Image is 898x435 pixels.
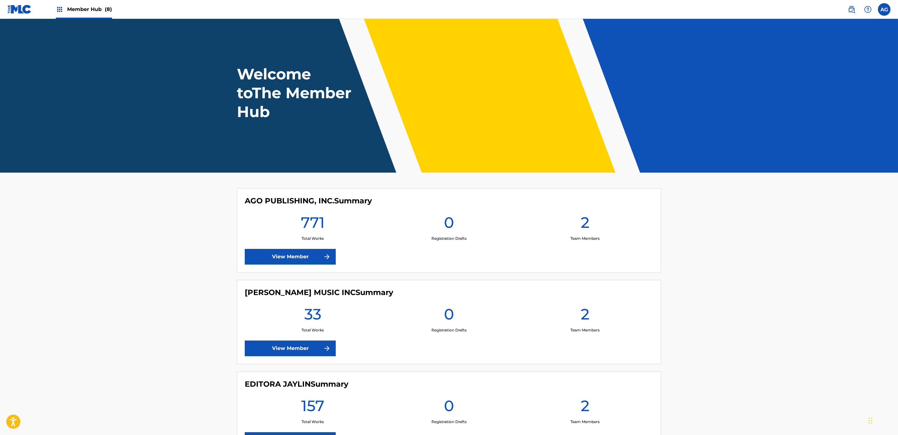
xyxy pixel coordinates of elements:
[581,213,590,236] h1: 2
[105,6,112,12] span: (8)
[245,341,336,356] a: View Member
[444,305,454,327] h1: 0
[67,6,112,13] span: Member Hub
[570,327,600,333] p: Team Members
[245,379,348,389] h4: EDITORA JAYLIN
[862,3,874,16] div: Help
[302,236,324,241] p: Total Works
[431,419,467,425] p: Registration Drafts
[880,307,898,358] iframe: Resource Center
[431,236,467,241] p: Registration Drafts
[323,345,331,352] img: f7272a7cc735f4ea7f67.svg
[864,6,872,13] img: help
[444,213,454,236] h1: 0
[237,65,354,121] h1: Welcome to The Member Hub
[431,327,467,333] p: Registration Drafts
[878,3,890,16] div: User Menu
[56,6,63,13] img: Top Rightsholders
[444,396,454,419] h1: 0
[245,196,372,206] h4: AGO PUBLISHING, INC.
[323,253,331,260] img: f7272a7cc735f4ea7f67.svg
[302,419,324,425] p: Total Works
[848,6,855,13] img: search
[301,213,325,236] h1: 771
[245,249,336,265] a: View Member
[581,305,590,327] h1: 2
[845,3,858,16] a: Public Search
[570,419,600,425] p: Team Members
[302,327,324,333] p: Total Works
[304,305,321,327] h1: 33
[867,405,898,435] iframe: Chat Widget
[581,396,590,419] h1: 2
[301,396,324,419] h1: 157
[869,411,872,430] div: Drag
[8,5,32,14] img: MLC Logo
[245,288,393,297] h4: CHAVEZ MUSIC INC
[570,236,600,241] p: Team Members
